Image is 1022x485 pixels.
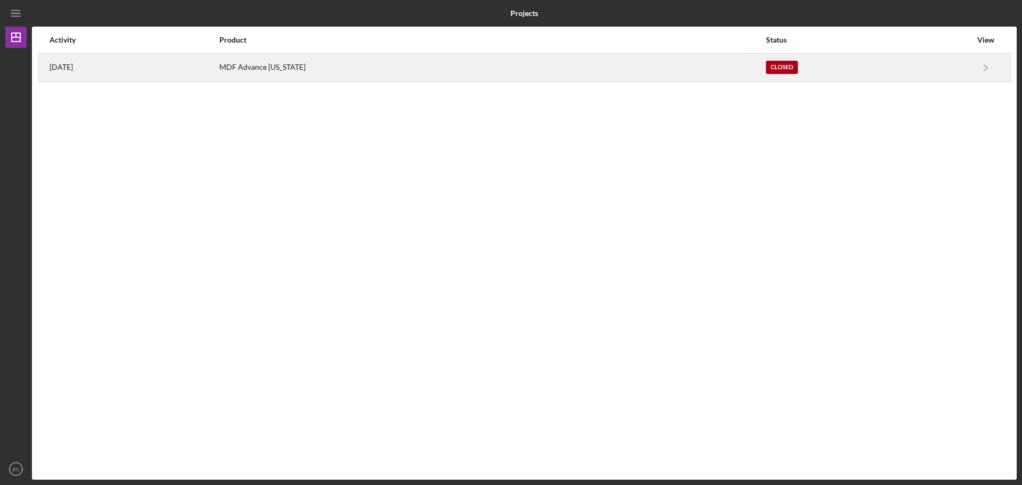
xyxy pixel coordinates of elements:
b: Projects [510,9,538,18]
div: Closed [766,61,798,74]
button: BC [5,458,27,480]
text: BC [12,466,19,472]
div: Activity [50,36,218,44]
div: Status [766,36,971,44]
time: 2024-12-23 23:52 [50,63,73,71]
div: Product [219,36,765,44]
div: MDF Advance [US_STATE] [219,54,765,81]
div: View [972,36,999,44]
